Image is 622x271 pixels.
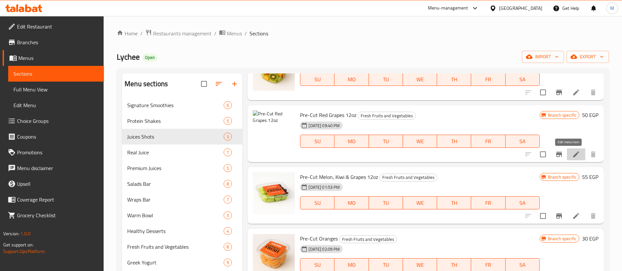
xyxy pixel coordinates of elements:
h6: 30 EGP [582,234,598,243]
span: Signature Smoothies [127,101,224,109]
button: WE [403,196,437,209]
div: Greek Yogurt9 [122,255,242,270]
div: Open [142,54,157,62]
button: TU [369,73,403,86]
div: Wraps Bar [127,196,224,203]
span: Version: [3,229,19,238]
span: Coverage Report [17,196,99,203]
span: WE [406,137,434,146]
span: Fresh Fruits and Vegetables [127,243,224,251]
a: Menus [219,29,242,38]
button: FR [471,196,505,209]
span: Pre-Cut Melon, Kiwi & Grapes 12oz [300,172,378,182]
span: Branches [17,38,99,46]
div: Warm Bowl3 [122,207,242,223]
span: Salads Bar [127,180,224,188]
span: [DATE] 01:53 PM [306,184,342,190]
span: Branch specific [545,174,579,180]
span: Choice Groups [17,117,99,125]
a: Menus [3,50,104,66]
span: WE [406,198,434,208]
a: Choice Groups [3,113,104,129]
a: Restaurants management [145,29,211,38]
a: Sections [8,66,104,82]
div: Salads Bar8 [122,176,242,192]
span: 3 [224,212,231,219]
span: FR [474,260,503,270]
span: 9 [224,260,231,266]
button: WE [403,135,437,148]
span: 3 [224,134,231,140]
a: Menu disclaimer [3,160,104,176]
span: 4 [224,228,231,234]
span: TH [440,137,469,146]
span: Pre-Cut Oranges [300,234,338,243]
div: Fresh Fruits and Vegetables8 [122,239,242,255]
div: items [224,243,232,251]
button: SU [300,196,334,209]
span: Promotions [17,148,99,156]
span: Premium Juices [127,164,224,172]
button: TH [437,196,471,209]
span: TH [440,75,469,84]
nav: breadcrumb [117,29,609,38]
span: TU [371,137,400,146]
div: Fresh Fruits and Vegetables [339,235,397,243]
h2: Menu sections [125,79,168,89]
span: 1.0.0 [20,229,30,238]
span: Branch specific [545,236,579,242]
span: Select to update [536,86,550,99]
li: / [245,29,247,37]
span: Juices Shots [127,133,224,141]
span: TU [371,198,400,208]
span: 5 [224,165,231,171]
div: [GEOGRAPHIC_DATA] [499,5,542,12]
div: items [224,133,232,141]
a: Coupons [3,129,104,145]
span: Sections [250,29,268,37]
span: Grocery Checklist [17,211,99,219]
span: Healthy Desserts [127,227,224,235]
span: Real Juice [127,148,224,156]
span: 5 [224,118,231,124]
a: Promotions [3,145,104,160]
div: items [224,148,232,156]
button: import [522,51,564,63]
span: MO [337,137,366,146]
div: Menu-management [428,4,468,12]
span: import [527,53,559,61]
button: delete [585,85,601,100]
span: Get support on: [3,241,33,249]
a: Edit menu item [572,88,580,96]
span: Lychee [117,49,140,64]
button: TU [369,135,403,148]
button: MO [334,135,369,148]
span: Protein Shakes [127,117,224,125]
span: Coupons [17,133,99,141]
button: SA [506,73,540,86]
button: TH [437,73,471,86]
span: FR [474,137,503,146]
span: MO [337,260,366,270]
button: Branch-specific-item [551,208,567,224]
div: Greek Yogurt [127,259,224,266]
span: Open [142,55,157,60]
span: Select to update [536,209,550,223]
button: MO [334,73,369,86]
div: Fresh Fruits and Vegetables [358,112,416,120]
div: Wraps Bar7 [122,192,242,207]
span: FR [474,75,503,84]
span: SU [303,198,332,208]
span: 7 [224,197,231,203]
span: export [572,53,604,61]
button: delete [585,208,601,224]
span: MO [337,75,366,84]
span: Fresh Fruits and Vegetables [358,112,415,120]
span: Branch specific [545,112,579,118]
span: 6 [224,102,231,108]
a: Full Menu View [8,82,104,97]
span: Warm Bowl [127,211,224,219]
